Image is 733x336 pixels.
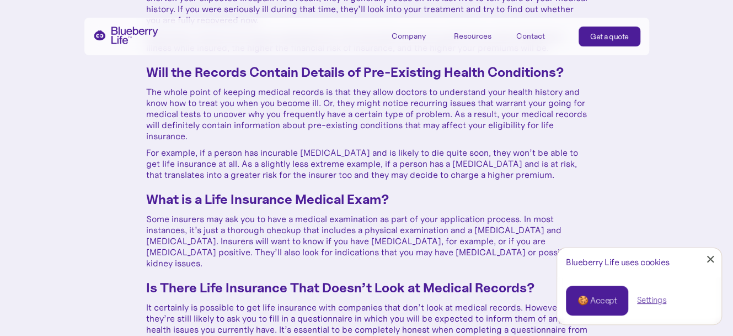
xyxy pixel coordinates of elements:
h3: Will the Records Contain Details of Pre-Existing Health Conditions? [146,64,587,81]
div: Blueberry Life uses cookies [566,257,713,267]
div: 🍪 Accept [577,295,617,307]
div: Resources [454,32,491,41]
a: 🍪 Accept [566,286,628,316]
a: home [93,27,158,44]
div: Company [392,32,426,41]
a: Get a quote [579,27,640,46]
p: Some insurers may ask you to have a medical examination as part of your application process. In m... [146,213,587,269]
div: Get a quote [590,31,629,42]
div: Company [392,27,441,45]
a: Contact [516,27,566,45]
div: Resources [454,27,504,45]
p: The whole point of keeping medical records is that they allow doctors to understand your health h... [146,86,587,141]
a: Close Cookie Popup [699,248,721,270]
div: Contact [516,32,545,41]
a: Settings [637,295,666,306]
h3: Is There Life Insurance That Doesn’t Look at Medical Records? [146,280,587,296]
p: For example, if a person has incurable [MEDICAL_DATA] and is likely to die quite soon, they won’t... [146,147,587,180]
h3: What is a Life Insurance Medical Exam? [146,191,587,208]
